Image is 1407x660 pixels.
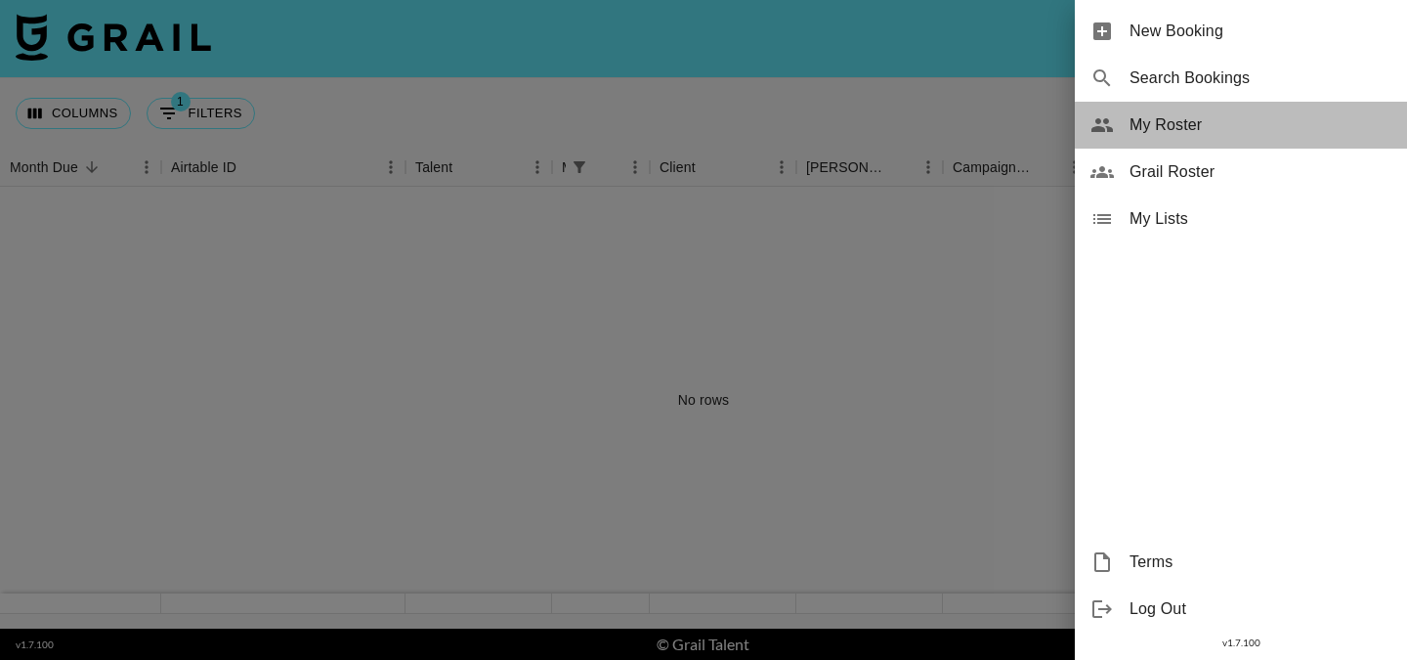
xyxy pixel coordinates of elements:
[1130,66,1391,90] span: Search Bookings
[1075,633,1407,653] div: v 1.7.100
[1130,113,1391,137] span: My Roster
[1075,539,1407,586] div: Terms
[1130,207,1391,231] span: My Lists
[1075,149,1407,196] div: Grail Roster
[1130,20,1391,43] span: New Booking
[1075,55,1407,102] div: Search Bookings
[1075,196,1407,242] div: My Lists
[1130,597,1391,621] span: Log Out
[1075,8,1407,55] div: New Booking
[1075,586,1407,633] div: Log Out
[1075,102,1407,149] div: My Roster
[1130,160,1391,184] span: Grail Roster
[1130,550,1391,574] span: Terms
